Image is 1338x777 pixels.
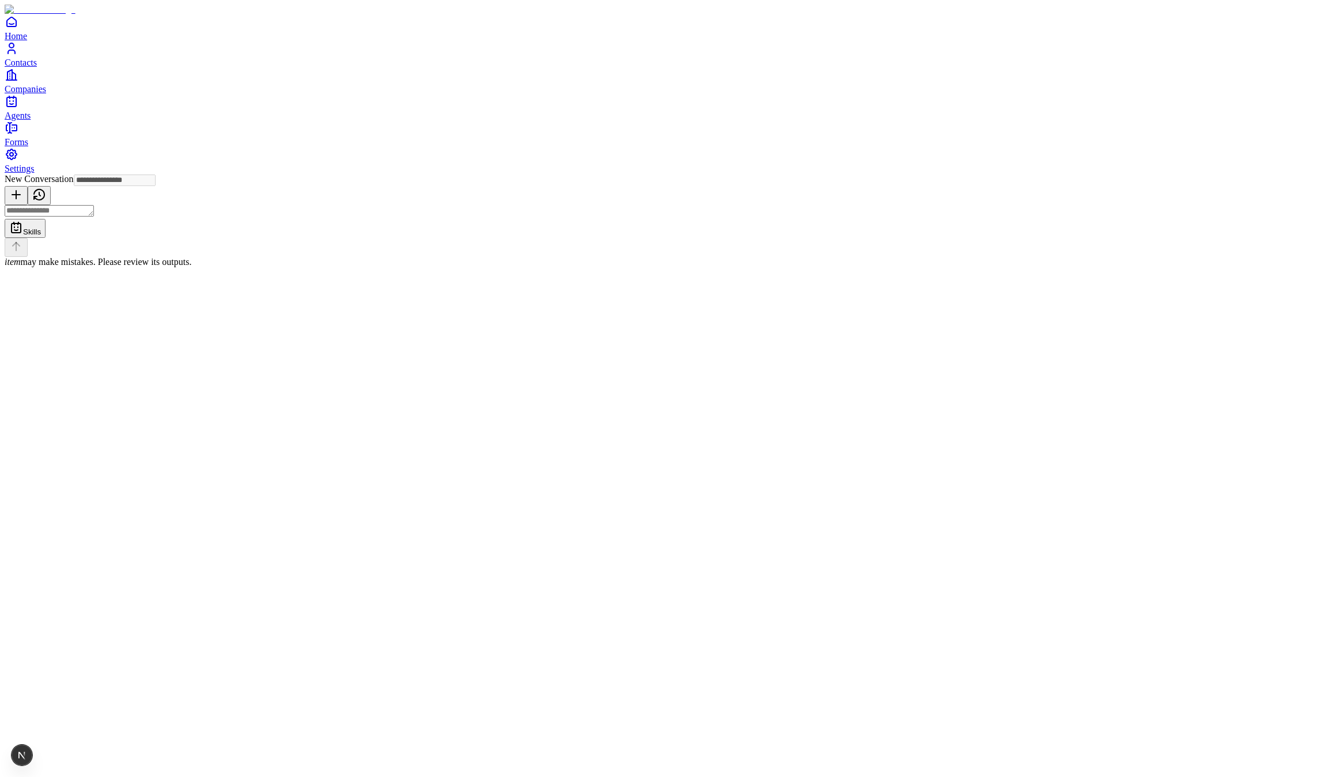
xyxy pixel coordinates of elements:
span: Settings [5,164,35,173]
a: Agents [5,94,1333,120]
div: may make mistakes. Please review its outputs. [5,257,1333,267]
span: New Conversation [5,174,74,184]
img: Item Brain Logo [5,5,75,15]
button: Send message [5,238,28,257]
span: Companies [5,84,46,94]
a: Home [5,15,1333,41]
button: New conversation [5,186,28,205]
a: Contacts [5,41,1333,67]
span: Forms [5,137,28,147]
a: Settings [5,147,1333,173]
a: Forms [5,121,1333,147]
span: Agents [5,111,31,120]
span: Contacts [5,58,37,67]
span: Home [5,31,27,41]
button: View history [28,186,51,205]
i: item [5,257,21,267]
a: Companies [5,68,1333,94]
button: Skills [5,219,46,238]
span: Skills [23,228,41,236]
